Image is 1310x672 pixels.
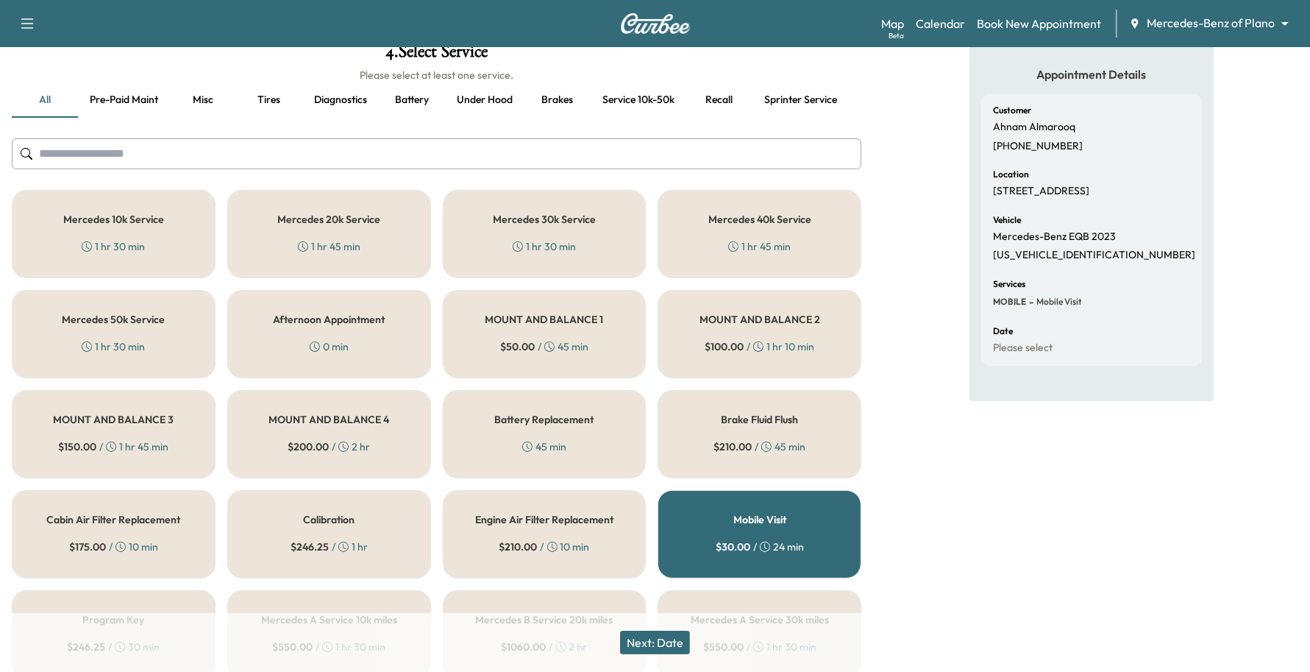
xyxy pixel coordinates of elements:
div: / 45 min [500,339,588,354]
span: Mercedes-Benz of Plano [1147,15,1275,32]
button: Service 10k-50k [591,82,686,118]
h5: Mercedes 50k Service [62,314,165,325]
h6: Customer [993,106,1031,115]
h6: Please select at least one service. [12,68,861,82]
h5: Battery Replacement [495,414,594,425]
button: Under hood [445,82,524,118]
h5: Calibration [303,514,355,525]
span: - [1026,294,1033,309]
button: Brakes [524,82,591,118]
h5: Engine Air Filter Replacement [475,514,613,525]
div: / 1 hr 10 min [705,339,814,354]
a: Calendar [916,15,965,32]
span: $ 200.00 [288,439,329,454]
button: Battery [379,82,445,118]
h5: MOUNT AND BALANCE 2 [700,314,820,325]
div: 45 min [522,439,566,454]
p: Mercedes-Benz EQB 2023 [993,230,1116,244]
span: Mobile Visit [1033,296,1082,308]
div: 1 hr 30 min [513,239,576,254]
h5: Afternoon Appointment [273,314,385,325]
button: Next: Date [620,631,690,654]
div: / 2 hr [288,439,370,454]
h5: Appointment Details [981,66,1202,82]
a: MapBeta [881,15,904,32]
span: $ 246.25 [291,540,329,554]
span: $ 210.00 [499,540,538,554]
button: Pre-paid maint [78,82,170,118]
h6: Location [993,170,1029,179]
div: Beta [889,30,904,41]
button: all [12,82,78,118]
button: Diagnostics [302,82,379,118]
div: 0 min [310,339,349,354]
h5: Cabin Air Filter Replacement [46,514,180,525]
span: $ 100.00 [705,339,744,354]
button: Recall [686,82,752,118]
span: $ 50.00 [500,339,535,354]
div: basic tabs example [12,82,861,118]
h5: Brake Fluid Flush [721,414,798,425]
p: [PHONE_NUMBER] [993,140,1083,153]
span: MOBILE [993,296,1026,308]
div: 1 hr 45 min [728,239,791,254]
div: / 10 min [499,540,590,554]
p: Please select [993,342,1053,355]
h5: MOUNT AND BALANCE 1 [485,314,604,325]
div: / 1 hr [291,540,368,554]
button: Tires [236,82,302,118]
button: Misc [170,82,236,118]
span: $ 175.00 [69,540,106,554]
div: 1 hr 30 min [82,339,145,354]
h5: Mercedes 30k Service [493,214,596,224]
h5: MOUNT AND BALANCE 4 [268,414,389,425]
h5: Mercedes 10k Service [63,214,164,224]
h6: Services [993,280,1025,289]
h5: Mercedes 20k Service [277,214,380,224]
button: Sprinter service [752,82,849,118]
img: Curbee Logo [620,13,691,34]
div: / 10 min [69,540,158,554]
div: 1 hr 30 min [82,239,145,254]
h5: Mobile Visit [733,514,786,525]
p: Ahnam Almarooq [993,121,1075,134]
div: 1 hr 45 min [298,239,360,254]
h6: Date [993,327,1013,336]
div: / 24 min [716,540,804,554]
span: $ 210.00 [713,439,752,454]
span: $ 150.00 [58,439,96,454]
p: [US_VEHICLE_IDENTIFICATION_NUMBER] [993,249,1195,262]
a: Book New Appointment [977,15,1101,32]
h5: Mercedes 40k Service [708,214,811,224]
span: $ 30.00 [716,540,750,554]
h1: 4 . Select Service [12,43,861,68]
p: [STREET_ADDRESS] [993,185,1089,198]
h5: MOUNT AND BALANCE 3 [53,414,174,425]
div: / 45 min [713,439,805,454]
div: / 1 hr 45 min [58,439,168,454]
h6: Vehicle [993,216,1021,224]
